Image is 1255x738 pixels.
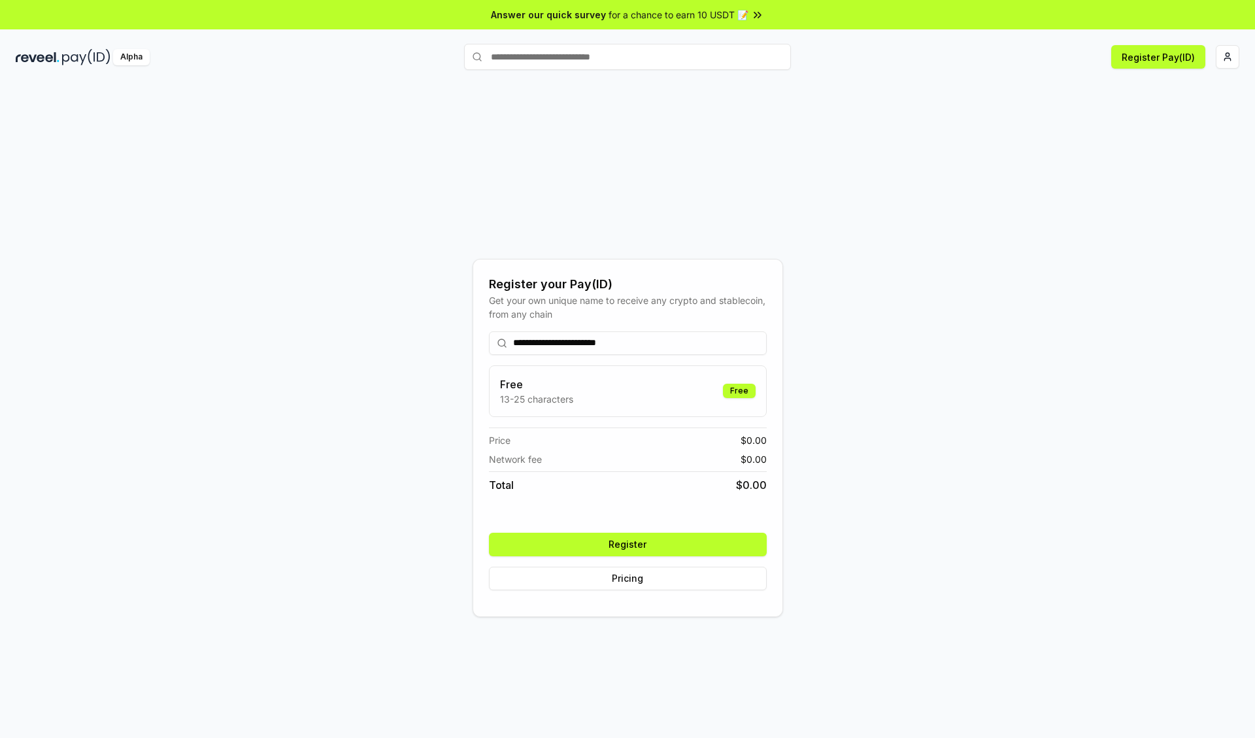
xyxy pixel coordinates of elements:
[489,533,767,556] button: Register
[489,452,542,466] span: Network fee
[489,294,767,321] div: Get your own unique name to receive any crypto and stablecoin, from any chain
[609,8,748,22] span: for a chance to earn 10 USDT 📝
[489,567,767,590] button: Pricing
[741,433,767,447] span: $ 0.00
[113,49,150,65] div: Alpha
[16,49,59,65] img: reveel_dark
[491,8,606,22] span: Answer our quick survey
[62,49,110,65] img: pay_id
[489,477,514,493] span: Total
[723,384,756,398] div: Free
[1111,45,1205,69] button: Register Pay(ID)
[489,275,767,294] div: Register your Pay(ID)
[500,392,573,406] p: 13-25 characters
[489,433,510,447] span: Price
[736,477,767,493] span: $ 0.00
[500,377,573,392] h3: Free
[741,452,767,466] span: $ 0.00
